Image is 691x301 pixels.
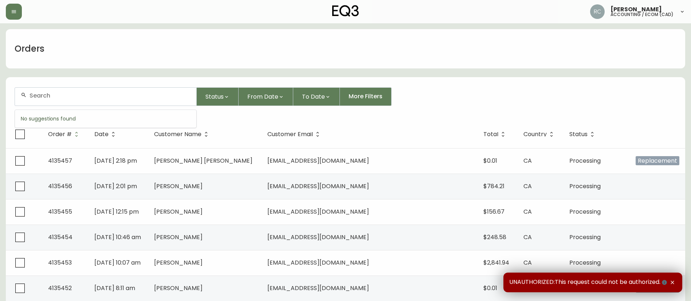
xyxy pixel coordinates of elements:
[94,207,139,216] span: [DATE] 12:15 pm
[94,258,141,267] span: [DATE] 10:07 am
[569,207,601,216] span: Processing
[48,132,72,136] span: Order #
[94,284,135,292] span: [DATE] 8:11 am
[94,157,137,165] span: [DATE] 2:18 pm
[267,258,369,267] span: [EMAIL_ADDRESS][DOMAIN_NAME]
[302,92,325,101] span: To Date
[267,132,313,136] span: Customer Email
[610,12,674,17] h5: accounting / ecom (cad)
[349,92,382,100] span: More Filters
[523,207,532,216] span: CA
[523,157,532,165] span: CA
[523,131,556,138] span: Country
[610,7,662,12] span: [PERSON_NAME]
[154,182,203,190] span: [PERSON_NAME]
[205,92,224,101] span: Status
[267,157,369,165] span: [EMAIL_ADDRESS][DOMAIN_NAME]
[569,182,601,190] span: Processing
[483,182,504,190] span: $784.21
[590,4,605,19] img: f4ba4e02bd060be8f1386e3ca455bd0e
[483,132,498,136] span: Total
[483,207,504,216] span: $156.67
[340,87,392,106] button: More Filters
[483,258,509,267] span: $2,841.94
[154,131,211,138] span: Customer Name
[197,87,239,106] button: Status
[154,157,252,165] span: [PERSON_NAME] [PERSON_NAME]
[523,258,532,267] span: CA
[569,233,601,241] span: Processing
[247,92,278,101] span: From Date
[483,233,506,241] span: $248.58
[15,110,196,128] div: No suggestions found
[509,278,668,286] span: UNAUTHORIZED:This request could not be authorized.
[293,87,340,106] button: To Date
[636,156,679,165] span: Replacement
[94,182,137,190] span: [DATE] 2:01 pm
[48,157,72,165] span: 4135457
[48,258,72,267] span: 4135453
[483,157,497,165] span: $0.01
[48,207,72,216] span: 4135455
[154,284,203,292] span: [PERSON_NAME]
[48,131,81,138] span: Order #
[154,233,203,241] span: [PERSON_NAME]
[523,132,547,136] span: Country
[30,92,191,99] input: Search
[523,182,532,190] span: CA
[569,132,588,136] span: Status
[154,207,203,216] span: [PERSON_NAME]
[94,132,109,136] span: Date
[94,233,141,241] span: [DATE] 10:46 am
[569,131,597,138] span: Status
[15,43,44,55] h1: Orders
[48,182,72,190] span: 4135456
[569,258,601,267] span: Processing
[483,131,508,138] span: Total
[569,157,601,165] span: Processing
[267,284,369,292] span: [EMAIL_ADDRESS][DOMAIN_NAME]
[48,284,72,292] span: 4135452
[267,207,369,216] span: [EMAIL_ADDRESS][DOMAIN_NAME]
[154,132,201,136] span: Customer Name
[483,284,497,292] span: $0.01
[523,233,532,241] span: CA
[94,131,118,138] span: Date
[154,258,203,267] span: [PERSON_NAME]
[267,182,369,190] span: [EMAIL_ADDRESS][DOMAIN_NAME]
[267,131,322,138] span: Customer Email
[332,5,359,17] img: logo
[239,87,293,106] button: From Date
[267,233,369,241] span: [EMAIL_ADDRESS][DOMAIN_NAME]
[48,233,72,241] span: 4135454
